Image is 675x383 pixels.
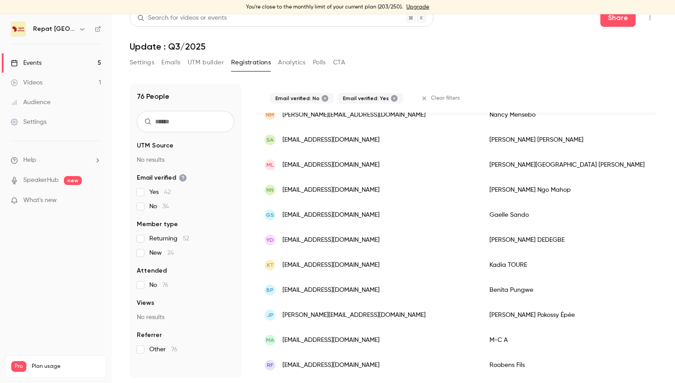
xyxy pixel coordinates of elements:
[11,98,51,107] div: Audience
[149,281,169,290] span: No
[266,186,274,194] span: NN
[266,161,274,169] span: ML
[283,286,380,295] span: [EMAIL_ADDRESS][DOMAIN_NAME]
[283,336,380,345] span: [EMAIL_ADDRESS][DOMAIN_NAME]
[481,278,654,303] div: Benita Pungwe
[283,185,380,195] span: [EMAIL_ADDRESS][DOMAIN_NAME]
[130,41,657,52] h1: Update : Q3/2025
[266,236,274,244] span: YD
[23,156,36,165] span: Help
[137,173,187,182] span: Email verified
[391,95,398,102] button: Remove "Email verified" from selected filters
[481,177,654,202] div: [PERSON_NAME] Ngo Mahop
[418,91,465,105] button: Clear filters
[183,236,189,242] span: 52
[11,156,101,165] li: help-dropdown-opener
[137,331,162,340] span: Referrer
[481,253,654,278] div: Kadia TOURE
[283,135,380,145] span: [EMAIL_ADDRESS][DOMAIN_NAME]
[481,202,654,227] div: Gaelle Sando
[162,203,169,210] span: 34
[267,361,273,369] span: RF
[149,248,174,257] span: New
[137,220,178,229] span: Member type
[481,303,654,328] div: [PERSON_NAME] Pokossy Épée
[283,361,380,370] span: [EMAIL_ADDRESS][DOMAIN_NAME]
[137,91,169,102] h1: 76 People
[149,345,177,354] span: Other
[90,197,101,205] iframe: Noticeable Trigger
[333,55,345,70] button: CTA
[137,141,234,354] section: facet-groups
[481,152,654,177] div: [PERSON_NAME][GEOGRAPHIC_DATA] [PERSON_NAME]
[275,95,320,102] span: Email verified: No
[11,22,25,36] img: Repat Africa
[11,361,26,372] span: Pro
[266,111,274,119] span: NM
[130,55,154,70] button: Settings
[283,210,380,220] span: [EMAIL_ADDRESS][DOMAIN_NAME]
[283,160,380,170] span: [EMAIL_ADDRESS][DOMAIN_NAME]
[266,286,274,294] span: BP
[343,95,389,102] span: Email verified: Yes
[149,202,169,211] span: No
[283,110,426,120] span: [PERSON_NAME][EMAIL_ADDRESS][DOMAIN_NAME]
[267,261,274,269] span: KT
[11,59,42,67] div: Events
[266,336,274,344] span: MA
[149,234,189,243] span: Returning
[481,328,654,353] div: M-C A
[137,266,167,275] span: Attended
[137,299,154,307] span: Views
[23,176,59,185] a: SpeakerHub
[32,363,101,370] span: Plan usage
[64,176,82,185] span: new
[161,55,180,70] button: Emails
[278,55,306,70] button: Analytics
[188,55,224,70] button: UTM builder
[11,78,42,87] div: Videos
[137,13,227,23] div: Search for videos or events
[11,118,46,126] div: Settings
[164,189,171,195] span: 42
[162,282,169,288] span: 76
[481,102,654,127] div: Nancy Mensebo
[266,136,274,144] span: SA
[283,261,380,270] span: [EMAIL_ADDRESS][DOMAIN_NAME]
[431,95,460,102] span: Clear filters
[137,141,173,150] span: UTM Source
[313,55,326,70] button: Polls
[266,211,274,219] span: GS
[33,25,75,34] h6: Repat [GEOGRAPHIC_DATA]
[171,346,177,353] span: 76
[283,236,380,245] span: [EMAIL_ADDRESS][DOMAIN_NAME]
[600,9,636,27] button: Share
[321,95,329,102] button: Remove "Email not verified" from selected filters
[167,250,174,256] span: 24
[231,55,271,70] button: Registrations
[149,188,171,197] span: Yes
[481,127,654,152] div: [PERSON_NAME] [PERSON_NAME]
[23,196,57,205] span: What's new
[481,227,654,253] div: [PERSON_NAME] DEDEGBE
[137,313,234,322] p: No results
[283,311,426,320] span: [PERSON_NAME][EMAIL_ADDRESS][DOMAIN_NAME]
[481,353,654,378] div: Roobens Fils
[406,4,429,11] a: Upgrade
[267,311,274,319] span: JP
[137,156,234,164] p: No results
